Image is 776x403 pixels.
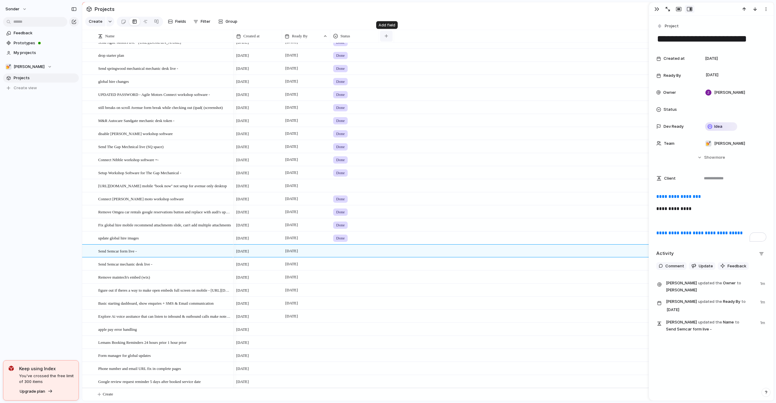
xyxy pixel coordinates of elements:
span: UPDATED PASSWORD - Agile Motors Connect workshop software - [98,91,210,98]
span: Name Send Semcar form live - [666,319,757,332]
span: Remove Omgea car rentals google reservations button and replace with audi's updated one in sheets [98,208,231,215]
span: Done [336,66,345,72]
span: [DATE] [236,105,249,111]
a: Prototypes [3,39,79,48]
span: Created at [243,33,259,39]
span: Send The Gap Mechnical live (SQ space) [98,143,164,150]
span: still breaks on scroll Avenue form break while checking out (ipad( (screenshot) [98,104,223,111]
button: Create [85,17,105,26]
span: [DATE] [284,78,299,85]
span: Form manager for global updates [98,352,151,359]
span: [DATE] [284,65,299,72]
span: Update [699,263,713,269]
span: [DATE] [284,300,299,307]
span: figure out if theres a way to make open embeds full screen on mobile - [URL][DOMAIN_NAME] [98,286,231,293]
span: [DATE] [705,56,718,62]
span: Done [336,79,345,85]
span: 1m [760,319,766,326]
span: [DATE] [236,248,249,254]
span: [DATE] [236,209,249,215]
span: [PERSON_NAME] [714,90,745,96]
span: to [735,319,739,325]
button: Comment [656,262,687,270]
span: apple pay error handling [98,326,137,333]
span: Project [665,23,679,29]
span: [DATE] [236,222,249,228]
span: [DATE] [284,182,299,189]
span: Ready By [666,298,757,314]
span: [DATE] [704,71,720,79]
span: [DATE] [284,117,299,124]
span: [DATE] [284,156,299,163]
span: [DATE] [236,313,249,320]
span: [DATE] [284,260,299,268]
a: Feedback [3,29,79,38]
span: [DATE] [236,379,249,385]
span: [DATE] [284,143,299,150]
span: 1m [760,298,766,305]
span: [DATE] [236,92,249,98]
span: [DATE] [665,306,681,313]
span: [PERSON_NAME] [666,280,697,286]
div: To enrich screen reader interactions, please activate Accessibility in Grammarly extension settings [656,193,766,242]
span: Comment [665,263,684,269]
span: [DATE] [236,144,249,150]
span: Status [340,33,350,39]
button: Project [656,22,681,31]
span: Created at [664,56,685,62]
span: Ready By [292,33,308,39]
button: Feedback [718,262,749,270]
span: [DATE] [236,327,249,333]
span: Done [336,144,345,150]
span: [DATE] [236,235,249,241]
span: [DATE] [236,79,249,85]
span: updated the [698,280,722,286]
span: Client [664,175,676,181]
div: 💅 [5,64,12,70]
span: [DATE] [284,52,299,59]
span: disable [PERSON_NAME] workshop software [98,130,173,137]
button: 💅[PERSON_NAME] [3,62,79,71]
h2: Activity [656,250,674,257]
span: Done [336,157,345,163]
span: [DATE] [284,208,299,215]
span: Status [664,107,677,113]
span: [DATE] [236,300,249,306]
span: Create view [14,85,37,91]
span: Fix global hire mobile recommend attachments slide, can't add multiple attachments [98,221,231,228]
button: Fields [166,17,189,26]
span: [DATE] [284,313,299,320]
span: Prototypes [14,40,77,46]
span: Fields [175,19,186,25]
span: [DATE] [236,52,249,59]
button: Filter [191,17,213,26]
span: [DATE] [284,247,299,255]
span: Projects [14,75,77,81]
span: Owner [663,90,676,96]
span: Connect [PERSON_NAME] moto workshop software [98,195,184,202]
span: Done [336,222,345,228]
span: [PERSON_NAME] [666,287,697,293]
span: Explore Ai voice assitance that can listen to inbound & outbound calls make notes and add to aven... [98,313,231,320]
span: Done [336,52,345,59]
span: Filter [201,19,210,25]
span: Done [336,92,345,98]
span: Basic starting dashboard, show enquries + SMS & Email communication [98,300,214,306]
span: Done [336,209,345,215]
span: [PERSON_NAME] [666,319,697,325]
span: Keep using Index [19,365,74,372]
span: Create [103,391,113,397]
span: Projects [93,4,116,15]
span: You've crossed the free limit of 300 items [19,373,74,385]
span: M&R Autocare Sandgate mechanic desk token - [98,117,174,124]
span: Lemans Booking Reminders 24 hours prior 1 hour prior [98,339,186,346]
span: [DATE] [236,170,249,176]
span: [DATE] [236,66,249,72]
span: update global hire images [98,234,139,241]
span: [DATE] [284,91,299,98]
span: [DATE] [236,157,249,163]
span: Owner [666,279,757,293]
button: Showmore [656,152,766,163]
span: [PERSON_NAME] [14,64,45,70]
span: [DATE] [236,118,249,124]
